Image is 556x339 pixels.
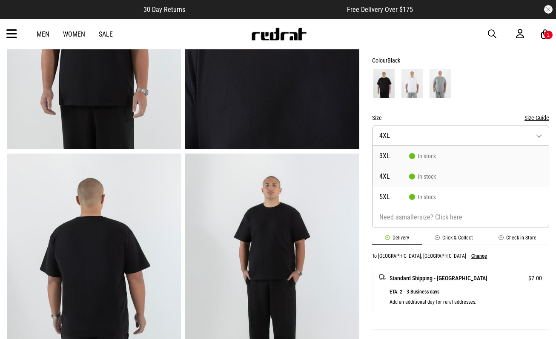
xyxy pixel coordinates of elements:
a: Sale [99,30,113,38]
div: Size [372,113,549,123]
img: White [401,69,423,98]
img: Redrat logo [251,28,307,40]
img: Grey Marle [430,69,451,98]
span: $7.00 [528,273,542,283]
button: Change [471,253,487,259]
p: ETA: 2 - 3 Business days Add an additional day for rural addresses. [390,287,542,307]
a: Women [63,30,85,38]
span: In stock [409,153,436,160]
span: 3XL [379,153,409,160]
span: Standard Shipping - [GEOGRAPHIC_DATA] [390,273,487,283]
span: 4XL [379,173,409,180]
div: 2 [547,32,550,38]
span: In stock [409,173,436,180]
li: Check in Store [486,235,549,245]
button: Size Guide [524,113,549,123]
span: Black [387,57,400,64]
button: 4XL [372,125,549,146]
span: In stock [409,194,436,200]
span: 4XL [379,131,390,140]
a: Need asmallersize? Click here [373,207,549,228]
span: 5XL [379,194,409,200]
button: Open LiveChat chat widget [7,3,32,29]
li: Click & Collect [422,235,486,245]
iframe: Customer reviews powered by Trustpilot [202,5,330,14]
span: 30 Day Returns [143,6,185,14]
a: Men [37,30,49,38]
span: Free Delivery Over $175 [347,6,413,14]
img: Black [373,69,395,98]
div: Colour [372,55,549,66]
p: To [GEOGRAPHIC_DATA], [GEOGRAPHIC_DATA] [372,253,466,259]
li: Delivery [372,235,422,245]
a: 2 [541,30,549,39]
span: smaller [399,213,419,221]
